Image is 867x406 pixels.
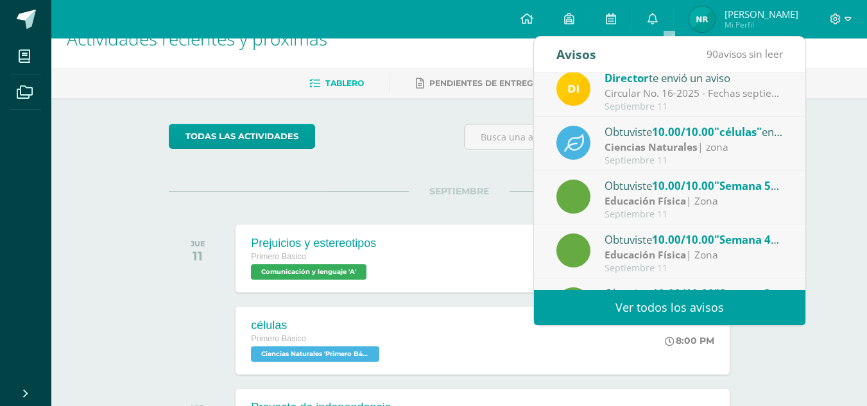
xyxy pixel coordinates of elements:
[605,231,783,248] div: Obtuviste en
[251,334,305,343] span: Primero Básico
[605,101,783,112] div: Septiembre 11
[714,286,779,301] span: "Semana 3"
[652,124,714,139] span: 10.00/10.00
[605,248,783,262] div: | Zona
[416,73,539,94] a: Pendientes de entrega
[605,248,686,262] strong: Educación Física
[605,177,783,194] div: Obtuviste en
[707,47,718,61] span: 90
[465,124,749,149] input: Busca una actividad próxima aquí...
[251,346,379,362] span: Ciencias Naturales 'Primero Básico A'
[605,155,783,166] div: Septiembre 11
[605,209,783,220] div: Septiembre 11
[707,47,783,61] span: avisos sin leer
[429,78,539,88] span: Pendientes de entrega
[251,252,305,261] span: Primero Básico
[652,286,714,301] span: 10.00/10.00
[67,26,327,51] span: Actividades recientes y próximas
[605,69,783,86] div: te envió un aviso
[714,124,762,139] span: "células"
[251,237,376,250] div: Prejuicios y estereotipos
[169,124,315,149] a: todas las Actividades
[251,264,366,280] span: Comunicación y lenguaje 'A'
[652,232,714,247] span: 10.00/10.00
[605,86,783,101] div: Circular No. 16-2025 - Fechas septiembre: Estimados padres de familia y/o encargados Compartimos ...
[534,290,805,325] a: Ver todos los avisos
[325,78,364,88] span: Tablero
[605,194,686,208] strong: Educación Física
[605,194,783,208] div: | Zona
[605,263,783,274] div: Septiembre 11
[605,123,783,140] div: Obtuviste en
[556,37,596,72] div: Avisos
[409,185,510,197] span: SEPTIEMBRE
[725,19,798,30] span: Mi Perfil
[556,72,590,106] img: f0b35651ae50ff9c693c4cbd3f40c4bb.png
[714,232,779,247] span: "Semana 4"
[689,6,715,32] img: 1627d95f32ca30408c832183417cdb7e.png
[309,73,364,94] a: Tablero
[605,140,698,154] strong: Ciencias Naturales
[251,319,382,332] div: células
[725,8,798,21] span: [PERSON_NAME]
[714,178,779,193] span: "Semana 5"
[605,140,783,155] div: | zona
[605,71,649,85] span: Director
[191,239,205,248] div: JUE
[665,335,714,346] div: 8:00 PM
[191,248,205,264] div: 11
[605,285,783,301] div: Obtuviste en
[652,178,714,193] span: 10.00/10.00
